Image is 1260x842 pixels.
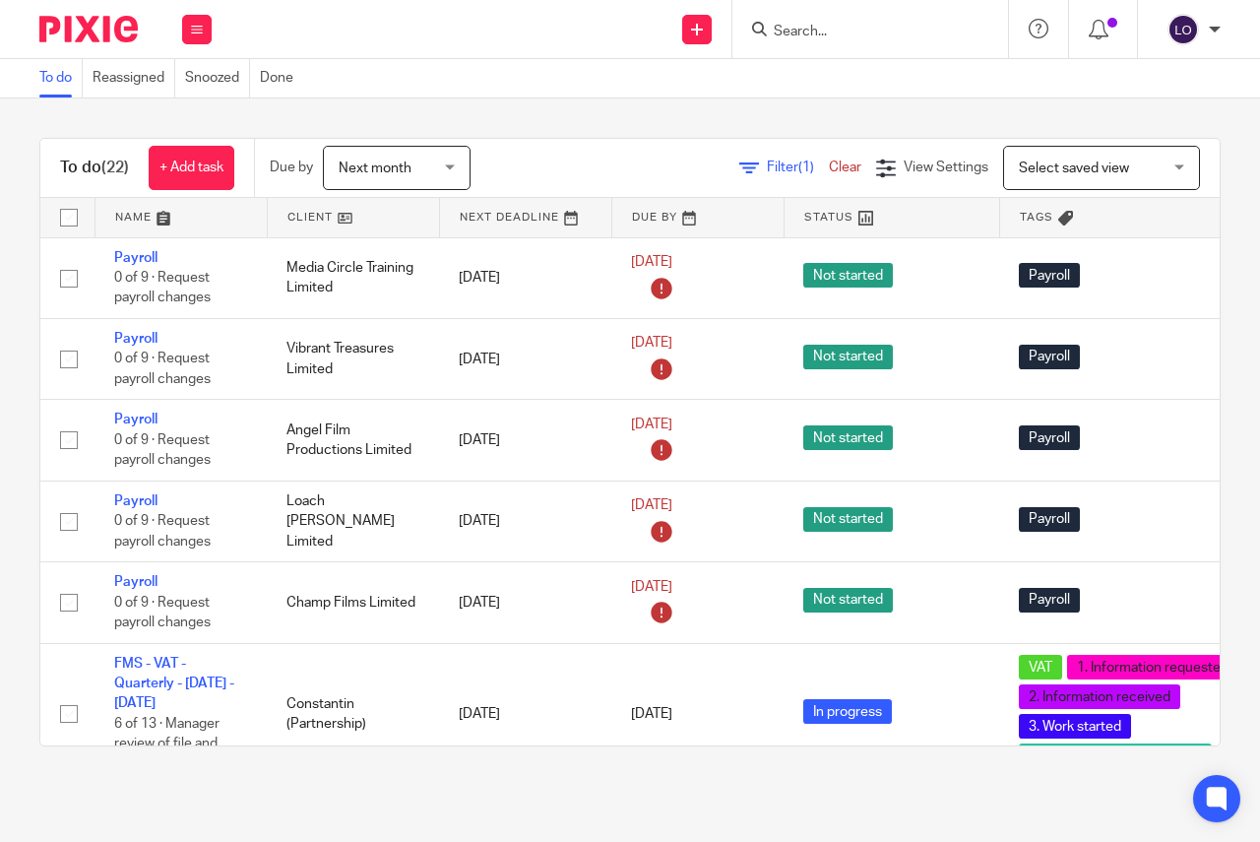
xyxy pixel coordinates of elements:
[185,59,250,97] a: Snoozed
[631,707,672,721] span: [DATE]
[114,271,211,305] span: 0 of 9 · Request payroll changes
[101,160,129,175] span: (22)
[631,499,672,513] span: [DATE]
[1019,162,1129,175] span: Select saved view
[1019,714,1131,739] span: 3. Work started
[439,481,611,561] td: [DATE]
[267,318,439,399] td: Vibrant Treasures Limited
[1019,263,1080,288] span: Payroll
[60,158,129,178] h1: To do
[260,59,303,97] a: Done
[114,251,157,265] a: Payroll
[114,413,157,426] a: Payroll
[767,161,829,174] span: Filter
[631,580,672,594] span: [DATE]
[1019,507,1080,532] span: Payroll
[772,24,949,41] input: Search
[114,717,220,771] span: 6 of 13 · Manager review of file and draft email
[114,657,234,711] a: FMS - VAT - Quarterly - [DATE] - [DATE]
[114,514,211,549] span: 0 of 9 · Request payroll changes
[803,263,893,288] span: Not started
[439,318,611,399] td: [DATE]
[149,146,234,190] a: + Add task
[803,507,893,532] span: Not started
[439,643,611,785] td: [DATE]
[631,418,672,431] span: [DATE]
[93,59,175,97] a: Reassigned
[803,588,893,613] span: Not started
[631,255,672,269] span: [DATE]
[803,425,893,450] span: Not started
[1019,588,1080,613] span: Payroll
[829,161,861,174] a: Clear
[114,433,211,468] span: 0 of 9 · Request payroll changes
[114,353,211,387] span: 0 of 9 · Request payroll changes
[39,59,83,97] a: To do
[439,400,611,481] td: [DATE]
[631,337,672,351] span: [DATE]
[803,345,893,369] span: Not started
[267,481,439,561] td: Loach [PERSON_NAME] Limited
[1019,655,1062,680] span: VAT
[114,332,157,346] a: Payroll
[904,161,988,174] span: View Settings
[267,643,439,785] td: Constantin (Partnership)
[270,158,313,177] p: Due by
[267,400,439,481] td: Angel Film Productions Limited
[39,16,138,42] img: Pixie
[114,494,157,508] a: Payroll
[803,699,892,724] span: In progress
[339,162,411,175] span: Next month
[439,562,611,643] td: [DATE]
[267,237,439,318] td: Media Circle Training Limited
[1067,655,1238,680] span: 1. Information requested
[1019,425,1080,450] span: Payroll
[439,237,611,318] td: [DATE]
[267,562,439,643] td: Champ Films Limited
[1019,684,1180,709] span: 2. Information received
[1019,345,1080,369] span: Payroll
[1167,14,1199,45] img: svg%3E
[1019,744,1212,768] span: 4. Ready for manager review
[114,575,157,589] a: Payroll
[1020,212,1053,223] span: Tags
[798,161,814,174] span: (1)
[114,596,211,630] span: 0 of 9 · Request payroll changes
